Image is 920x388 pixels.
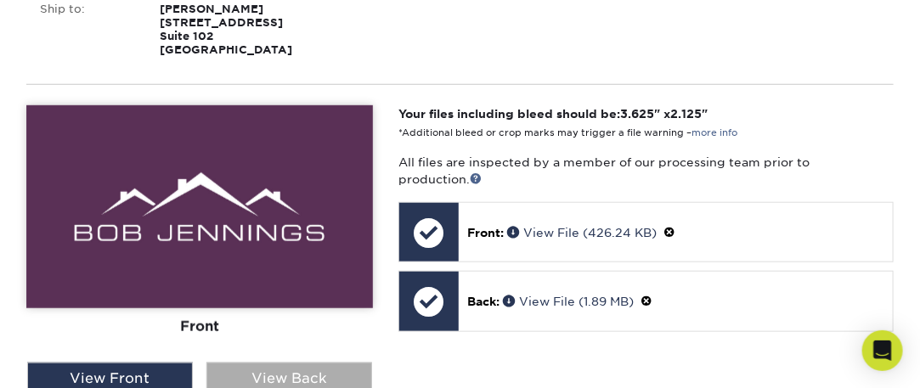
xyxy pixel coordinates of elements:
span: 2.125 [670,107,702,121]
a: View File (426.24 KB) [507,226,657,239]
div: Open Intercom Messenger [862,330,903,371]
a: View File (1.89 MB) [503,295,634,308]
div: Ship to: [27,3,148,57]
span: Front: [467,226,504,239]
iframe: Google Customer Reviews [4,336,144,382]
span: Back: [467,295,500,308]
div: Front [26,308,373,346]
span: 3.625 [620,107,654,121]
a: more info [691,127,737,138]
strong: [PERSON_NAME] [STREET_ADDRESS] Suite 102 [GEOGRAPHIC_DATA] [161,3,293,56]
p: All files are inspected by a member of our processing team prior to production. [398,154,894,188]
small: *Additional bleed or crop marks may trigger a file warning – [398,127,737,138]
strong: Your files including bleed should be: " x " [398,107,708,121]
